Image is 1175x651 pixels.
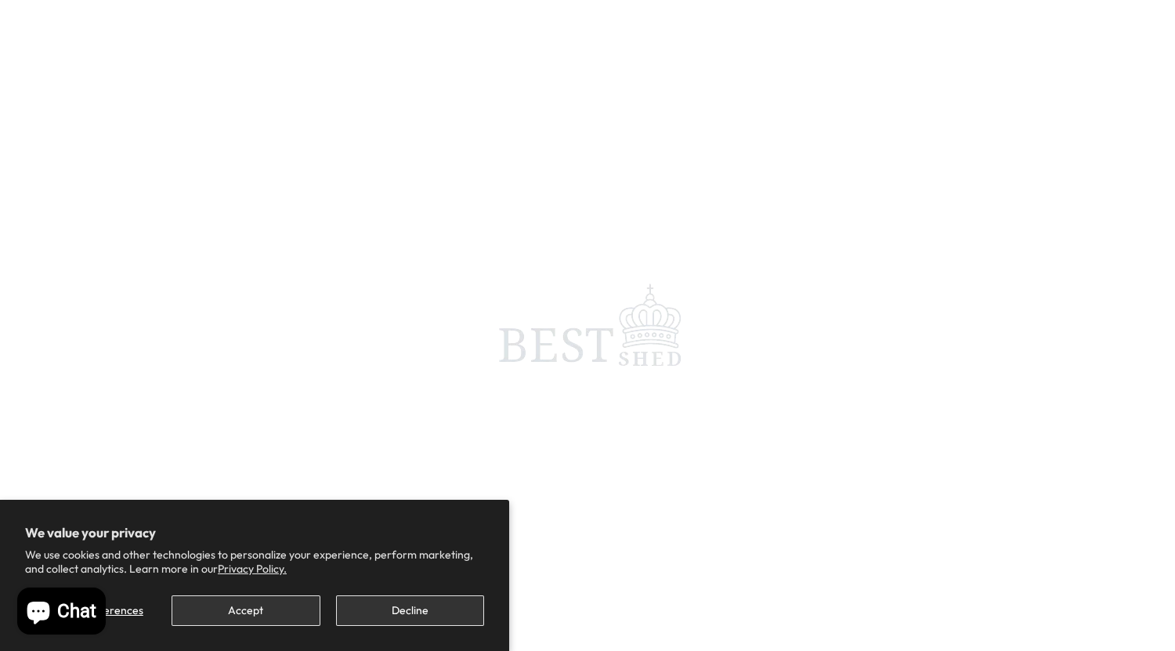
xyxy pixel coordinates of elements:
[172,595,320,626] button: Accept
[25,525,484,541] h2: We value your privacy
[218,562,287,576] a: Privacy Policy.
[25,548,484,576] p: We use cookies and other technologies to personalize your experience, perform marketing, and coll...
[13,588,110,638] inbox-online-store-chat: Shopify online store chat
[336,595,484,626] button: Decline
